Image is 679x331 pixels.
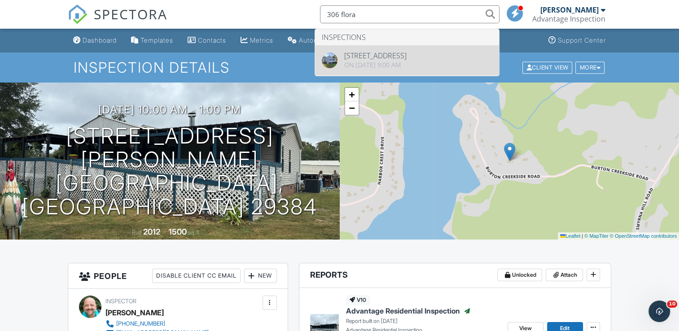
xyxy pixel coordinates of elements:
[558,36,606,44] div: Support Center
[521,64,574,70] a: Client View
[284,32,342,49] a: Automations (Basic)
[83,36,117,44] div: Dashboard
[140,36,173,44] div: Templates
[98,104,241,116] h3: [DATE] 10:00 am - 1:00 pm
[345,88,359,101] a: Zoom in
[582,233,583,239] span: |
[152,269,241,283] div: Disable Client CC Email
[648,301,670,322] iframe: Intercom live chat
[532,14,605,23] div: Advantage Inspection
[610,233,677,239] a: © OpenStreetMap contributors
[522,61,572,74] div: Client View
[667,301,677,308] span: 10
[322,52,337,68] img: 9502121%2Fcover_photos%2FHGhXqrvb9GvLLwbazuLe%2Foriginal.jpg
[68,263,287,289] h3: People
[14,124,325,219] h1: [STREET_ADDRESS][PERSON_NAME] [GEOGRAPHIC_DATA], [GEOGRAPHIC_DATA] 29384
[143,227,160,236] div: 2012
[584,233,609,239] a: © MapTiler
[349,102,355,113] span: −
[68,4,88,24] img: The Best Home Inspection Software - Spectora
[74,60,605,75] h1: Inspection Details
[315,45,499,75] a: [STREET_ADDRESS] On [DATE] 9:00 am
[105,298,136,305] span: Inspector
[105,319,209,328] a: [PHONE_NUMBER]
[127,32,177,49] a: Templates
[345,101,359,115] a: Zoom out
[116,320,165,327] div: [PHONE_NUMBER]
[244,269,277,283] div: New
[169,227,187,236] div: 1500
[299,36,339,44] div: Automations
[198,36,226,44] div: Contacts
[320,5,499,23] input: Search everything...
[575,61,605,74] div: More
[188,229,201,236] span: sq. ft.
[560,233,580,239] a: Leaflet
[68,12,167,31] a: SPECTORA
[344,52,407,59] div: [STREET_ADDRESS]
[70,32,120,49] a: Dashboard
[250,36,273,44] div: Metrics
[545,32,609,49] a: Support Center
[540,5,599,14] div: [PERSON_NAME]
[105,306,164,319] div: [PERSON_NAME]
[237,32,277,49] a: Metrics
[94,4,167,23] span: SPECTORA
[132,229,142,236] span: Built
[184,32,230,49] a: Contacts
[504,143,515,161] img: Marker
[344,61,407,69] div: On [DATE] 9:00 am
[315,29,499,45] li: Inspections
[349,89,355,100] span: +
